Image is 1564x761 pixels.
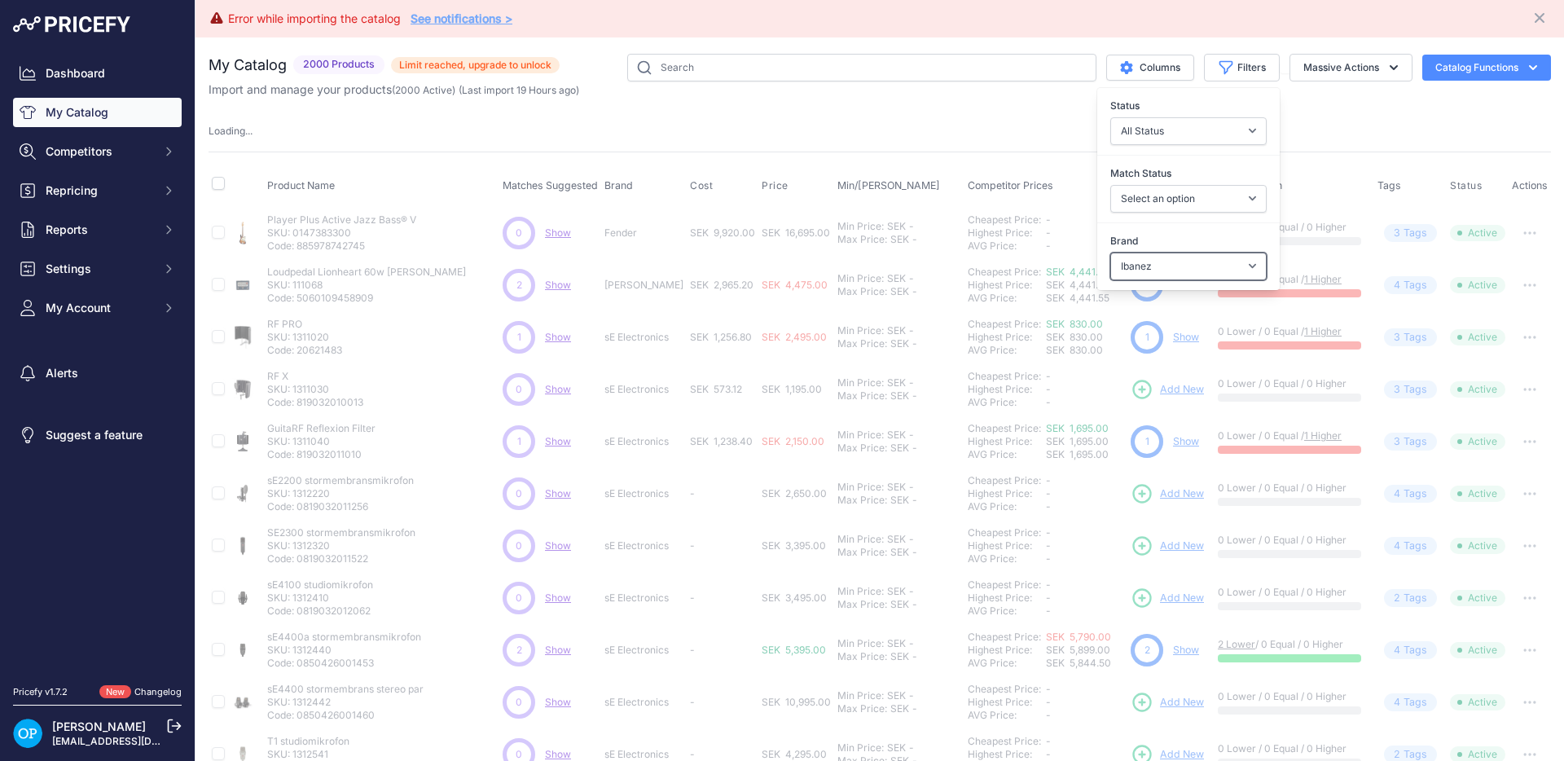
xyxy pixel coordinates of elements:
[1046,487,1051,499] span: -
[1218,638,1255,650] a: 2 Lower
[1450,433,1505,450] span: Active
[906,481,914,494] div: -
[1145,330,1149,345] span: 1
[968,370,1041,382] a: Cheapest Price:
[1421,591,1427,606] span: s
[968,227,1046,240] div: Highest Price:
[46,222,152,238] span: Reports
[968,422,1041,434] a: Cheapest Price:
[545,435,571,447] span: Show
[909,546,917,559] div: -
[267,370,363,383] p: RF X
[968,179,1053,191] span: Competitor Prices
[906,533,914,546] div: -
[690,435,753,447] span: SEK 1,238.40
[837,233,887,246] div: Max Price:
[604,435,683,448] p: sE Electro­nics
[267,552,415,565] p: Code: 0819032011522
[1110,98,1267,114] label: Status
[1046,331,1103,343] span: SEK 830.00
[909,233,917,246] div: -
[837,429,884,442] div: Min Price:
[545,696,571,708] a: Show
[46,143,152,160] span: Competitors
[837,324,884,337] div: Min Price:
[1384,537,1437,556] span: Tag
[516,278,522,293] span: 2
[604,279,683,292] p: [PERSON_NAME]
[134,686,182,697] a: Changelog
[1450,329,1505,345] span: Active
[517,434,521,449] span: 1
[1421,434,1427,450] span: s
[267,279,466,292] p: SKU: 111068
[1131,482,1204,505] a: Add New
[267,631,421,644] p: sE4400a stormembransmikrofon
[890,494,909,507] div: SEK
[837,389,887,402] div: Max Price:
[906,429,914,442] div: -
[968,318,1041,330] a: Cheapest Price:
[1160,591,1204,606] span: Add New
[545,279,571,291] span: Show
[690,331,752,343] span: SEK 1,256.80
[545,331,571,343] a: Show
[395,84,452,96] a: 2000 Active
[267,487,414,500] p: SKU: 1312220
[1131,587,1204,609] a: Add New
[13,98,182,127] a: My Catalog
[837,376,884,389] div: Min Price:
[545,539,571,552] a: Show
[906,272,914,285] div: -
[1046,344,1124,357] div: SEK 830.00
[968,605,1046,618] div: AVG Price:
[1384,224,1437,243] span: Tag
[1046,370,1051,382] span: -
[887,637,906,650] div: SEK
[545,748,571,760] a: Show
[267,213,416,227] p: Player Plus Active Jazz Bass® V
[267,592,373,605] p: SKU: 1312410
[762,592,827,604] span: SEK 3,495.00
[690,487,695,499] span: -
[1450,277,1505,293] span: Active
[1218,273,1361,286] p: 0 Lower / 0 Equal /
[52,719,146,733] a: [PERSON_NAME]
[1394,539,1400,554] span: 4
[1384,328,1437,347] span: Tag
[391,57,560,73] span: Limit reached, upgrade to unlock
[968,500,1046,513] div: AVG Price:
[837,220,884,233] div: Min Price:
[1421,278,1427,293] span: s
[887,220,906,233] div: SEK
[545,487,571,499] span: Show
[46,261,152,277] span: Settings
[1046,592,1051,604] span: -
[887,481,906,494] div: SEK
[516,486,522,501] span: 0
[1046,318,1103,330] a: SEK 830.00
[1160,695,1204,710] span: Add New
[1046,435,1109,447] span: SEK 1,695.00
[890,233,909,246] div: SEK
[267,539,415,552] p: SKU: 1312320
[690,227,755,239] span: SEK 9,920.00
[267,448,376,461] p: Code: 819032011010
[909,389,917,402] div: -
[1422,55,1551,81] button: Catalog Functions
[1131,378,1204,401] a: Add New
[545,592,571,604] a: Show
[762,179,789,192] span: Price
[267,240,416,253] p: Code: 885978742745
[690,179,716,192] button: Cost
[267,422,376,435] p: GuitaRF Reflexion Filter
[762,331,827,343] span: SEK 2,495.00
[890,598,909,611] div: SEK
[1173,644,1199,656] a: Show
[516,643,522,658] span: 2
[762,383,822,395] span: SEK 1,195.00
[1046,227,1051,239] span: -
[968,448,1046,461] div: AVG Price:
[968,552,1046,565] div: AVG Price:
